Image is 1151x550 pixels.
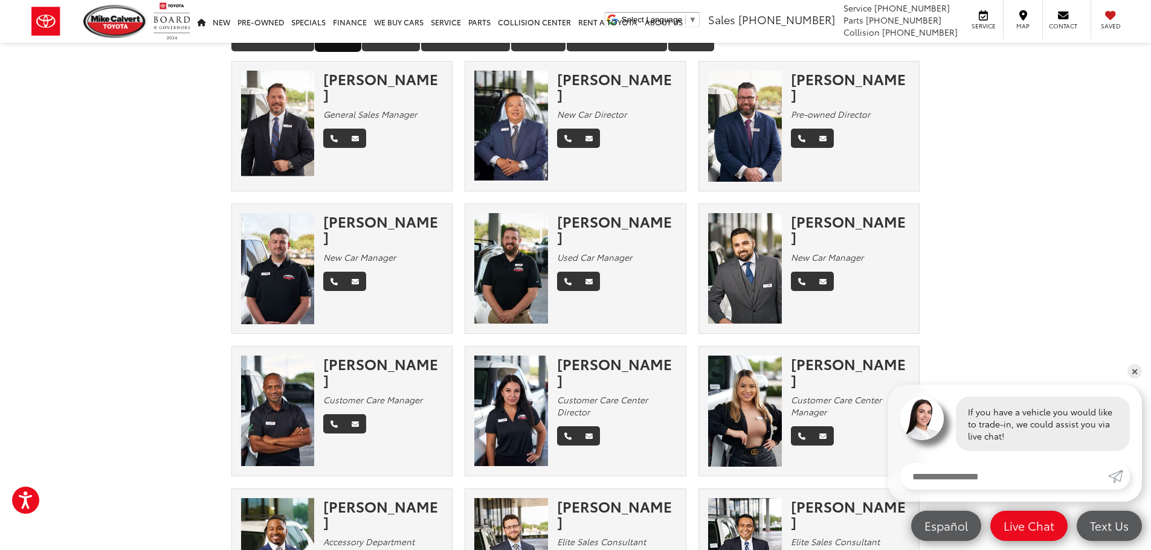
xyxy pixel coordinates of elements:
div: If you have a vehicle you would like to trade-in, we could assist you via live chat! [956,397,1130,451]
img: Wesley Worton [708,71,782,182]
img: Ed Yi [474,71,548,181]
span: Map [1010,22,1036,30]
img: Rickey George [241,213,315,324]
span: Service [843,2,872,14]
img: Kadjaliou Barry [241,356,315,466]
a: Email [344,272,366,291]
a: Phone [323,129,345,148]
a: Email [812,426,834,446]
a: Phone [557,272,579,291]
span: Parts [843,14,863,26]
em: Elite Sales Consultant [557,536,646,548]
div: [PERSON_NAME] [791,71,911,103]
em: New Car Director [557,108,627,120]
div: [PERSON_NAME] [557,71,677,103]
div: [PERSON_NAME] [323,213,443,245]
em: Used Car Manager [557,251,632,263]
span: Español [918,518,974,533]
a: Email [812,129,834,148]
a: Email [344,129,366,148]
span: Service [970,22,997,30]
a: Email [344,414,366,433]
em: Elite Sales Consultant [791,536,880,548]
em: New Car Manager [791,251,863,263]
img: Rebecca Vega [708,356,782,466]
span: [PHONE_NUMBER] [738,11,835,27]
span: Live Chat [998,518,1060,533]
em: General Sales Manager [323,108,417,120]
a: Email [812,272,834,291]
img: Marcy Hernandez [474,356,548,466]
a: Live Chat [990,511,1068,541]
span: Sales [708,11,735,27]
span: Contact [1049,22,1077,30]
div: [PERSON_NAME] [557,213,677,245]
span: Saved [1097,22,1124,30]
div: [PERSON_NAME] [323,498,443,530]
a: Email [578,272,600,291]
a: Phone [557,426,579,446]
a: Phone [791,426,813,446]
em: New Car Manager [323,251,396,263]
em: Customer Care Center Manager [791,394,882,418]
div: [PERSON_NAME] [557,356,677,388]
img: Agent profile photo [900,397,944,440]
span: [PHONE_NUMBER] [866,14,941,26]
a: Phone [557,129,579,148]
img: Ronny Haring [241,71,315,182]
div: [PERSON_NAME] [323,71,443,103]
a: Email [578,426,600,446]
em: Customer Care Center Director [557,394,648,418]
a: Phone [791,129,813,148]
img: Kris Bell [708,213,782,324]
span: [PHONE_NUMBER] [874,2,950,14]
span: Collision [843,26,880,38]
img: Ryan Hayes [474,213,548,324]
div: [PERSON_NAME] [557,498,677,530]
a: Phone [791,272,813,291]
div: [PERSON_NAME] [791,213,911,245]
a: Text Us [1077,511,1142,541]
div: [PERSON_NAME] [791,498,911,530]
a: Email [578,129,600,148]
em: Pre-owned Director [791,108,870,120]
em: Customer Care Manager [323,394,422,406]
img: Mike Calvert Toyota [83,5,147,38]
span: [PHONE_NUMBER] [882,26,958,38]
span: ▼ [689,15,697,24]
a: Phone [323,414,345,433]
div: [PERSON_NAME] [323,356,443,388]
div: [PERSON_NAME] [791,356,911,388]
a: Phone [323,272,345,291]
a: Español [911,511,981,541]
a: Submit [1108,463,1130,490]
span: Text Us [1084,518,1135,533]
input: Enter your message [900,463,1108,490]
